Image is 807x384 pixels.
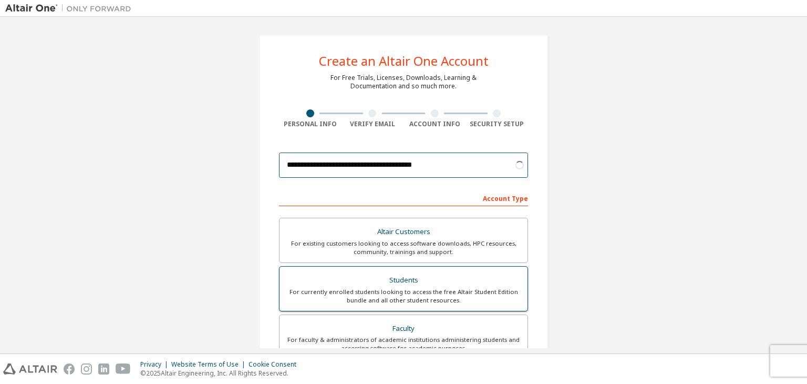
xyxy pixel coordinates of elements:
[140,369,303,378] p: © 2025 Altair Engineering, Inc. All Rights Reserved.
[279,189,528,206] div: Account Type
[403,120,466,128] div: Account Info
[5,3,137,14] img: Altair One
[249,360,303,369] div: Cookie Consent
[286,288,521,305] div: For currently enrolled students looking to access the free Altair Student Edition bundle and all ...
[64,363,75,375] img: facebook.svg
[286,225,521,239] div: Altair Customers
[286,239,521,256] div: For existing customers looking to access software downloads, HPC resources, community, trainings ...
[286,336,521,352] div: For faculty & administrators of academic institutions administering students and accessing softwa...
[319,55,489,67] div: Create an Altair One Account
[116,363,131,375] img: youtube.svg
[98,363,109,375] img: linkedin.svg
[330,74,477,90] div: For Free Trials, Licenses, Downloads, Learning & Documentation and so much more.
[81,363,92,375] img: instagram.svg
[279,120,342,128] div: Personal Info
[286,273,521,288] div: Students
[140,360,171,369] div: Privacy
[286,321,521,336] div: Faculty
[342,120,404,128] div: Verify Email
[466,120,529,128] div: Security Setup
[3,363,57,375] img: altair_logo.svg
[171,360,249,369] div: Website Terms of Use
